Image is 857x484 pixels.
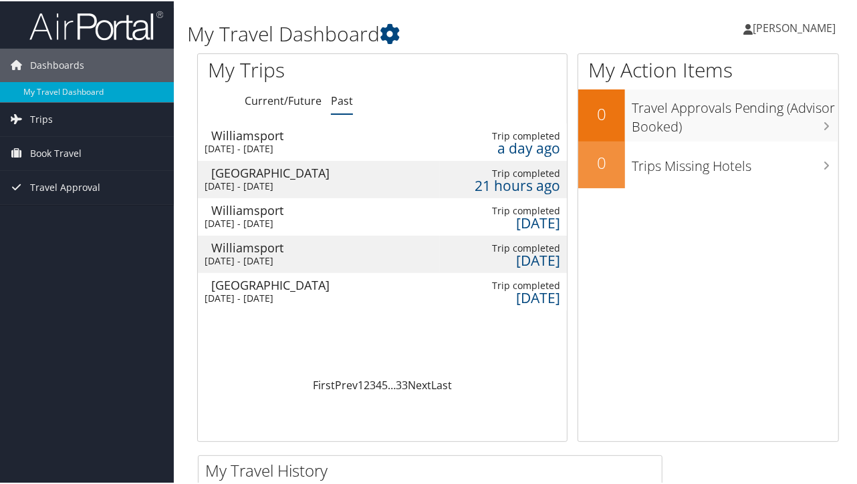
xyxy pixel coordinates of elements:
[211,166,366,178] div: [GEOGRAPHIC_DATA]
[578,101,625,124] h2: 0
[578,55,838,83] h1: My Action Items
[462,278,560,290] div: Trip completed
[462,216,560,228] div: [DATE]
[578,150,625,173] h2: 0
[743,7,849,47] a: [PERSON_NAME]
[632,149,838,174] h3: Trips Missing Hotels
[331,92,353,107] a: Past
[462,166,560,178] div: Trip completed
[376,377,382,391] a: 4
[187,19,628,47] h1: My Travel Dashboard
[364,377,370,391] a: 2
[205,291,360,303] div: [DATE] - [DATE]
[462,253,560,265] div: [DATE]
[462,141,560,153] div: a day ago
[578,140,838,187] a: 0Trips Missing Hotels
[431,377,452,391] a: Last
[462,204,560,216] div: Trip completed
[30,101,53,135] span: Trips
[396,377,408,391] a: 33
[205,216,360,228] div: [DATE] - [DATE]
[753,19,836,34] span: [PERSON_NAME]
[211,128,366,140] div: Williamsport
[358,377,364,391] a: 1
[205,458,662,481] h2: My Travel History
[205,179,360,191] div: [DATE] - [DATE]
[462,129,560,141] div: Trip completed
[408,377,431,391] a: Next
[205,142,360,154] div: [DATE] - [DATE]
[382,377,388,391] a: 5
[211,278,366,290] div: [GEOGRAPHIC_DATA]
[462,290,560,302] div: [DATE]
[211,203,366,215] div: Williamsport
[313,377,335,391] a: First
[29,9,163,40] img: airportal-logo.png
[335,377,358,391] a: Prev
[30,170,100,203] span: Travel Approval
[30,47,84,81] span: Dashboards
[211,240,366,252] div: Williamsport
[632,91,838,135] h3: Travel Approvals Pending (Advisor Booked)
[462,178,560,190] div: 21 hours ago
[370,377,376,391] a: 3
[205,254,360,266] div: [DATE] - [DATE]
[30,136,82,169] span: Book Travel
[462,241,560,253] div: Trip completed
[245,92,322,107] a: Current/Future
[578,88,838,140] a: 0Travel Approvals Pending (Advisor Booked)
[208,55,403,83] h1: My Trips
[388,377,396,391] span: …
